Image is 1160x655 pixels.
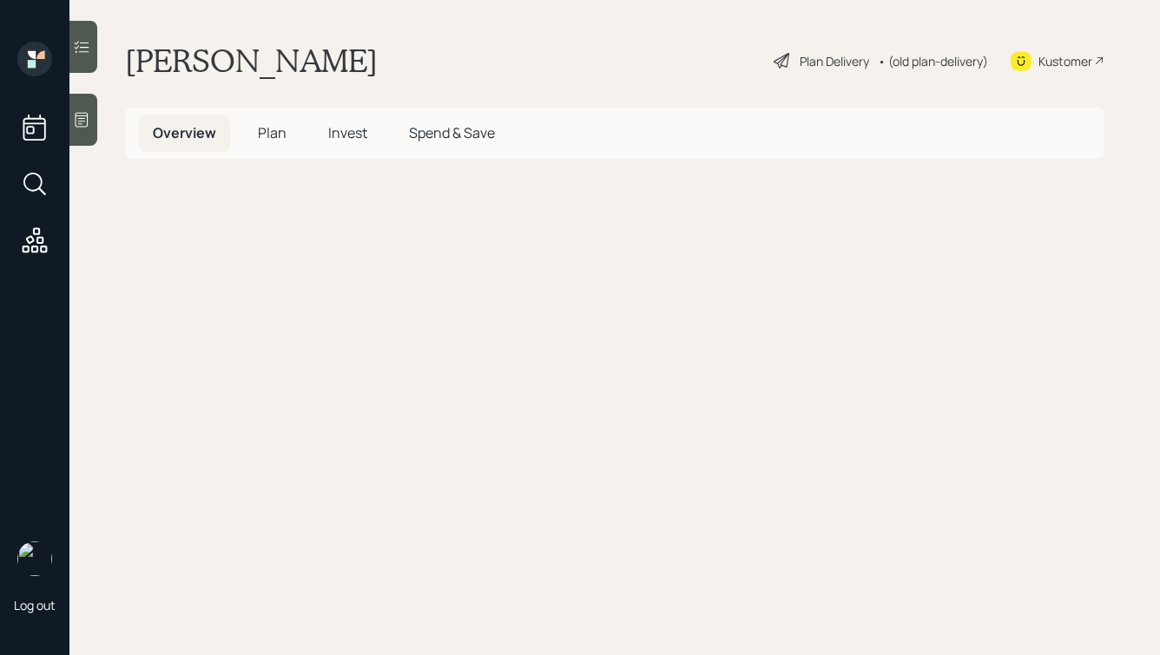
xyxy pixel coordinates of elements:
[1038,52,1092,70] div: Kustomer
[409,123,495,142] span: Spend & Save
[258,123,287,142] span: Plan
[125,42,378,80] h1: [PERSON_NAME]
[153,123,216,142] span: Overview
[878,52,988,70] div: • (old plan-delivery)
[328,123,367,142] span: Invest
[17,541,52,576] img: hunter_neumayer.jpg
[800,52,869,70] div: Plan Delivery
[14,597,56,613] div: Log out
